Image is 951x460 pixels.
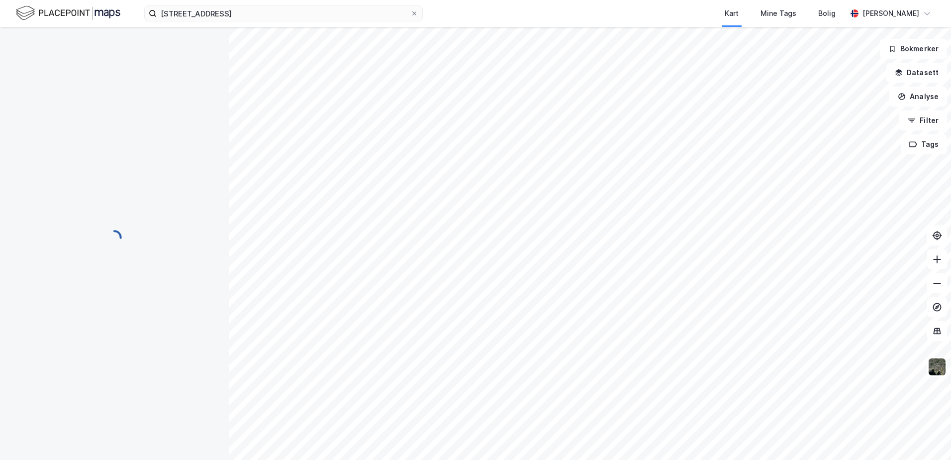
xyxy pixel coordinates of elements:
[157,6,410,21] input: Søk på adresse, matrikkel, gårdeiere, leietakere eller personer
[901,412,951,460] div: Kontrollprogram for chat
[818,7,836,19] div: Bolig
[16,4,120,22] img: logo.f888ab2527a4732fd821a326f86c7f29.svg
[862,7,919,19] div: [PERSON_NAME]
[899,111,947,130] button: Filter
[901,134,947,154] button: Tags
[928,357,947,376] img: 9k=
[880,39,947,59] button: Bokmerker
[106,230,122,245] img: spinner.a6d8c91a73a9ac5275cf975e30b51cfb.svg
[889,87,947,107] button: Analyse
[725,7,739,19] div: Kart
[901,412,951,460] iframe: Chat Widget
[761,7,796,19] div: Mine Tags
[886,63,947,83] button: Datasett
